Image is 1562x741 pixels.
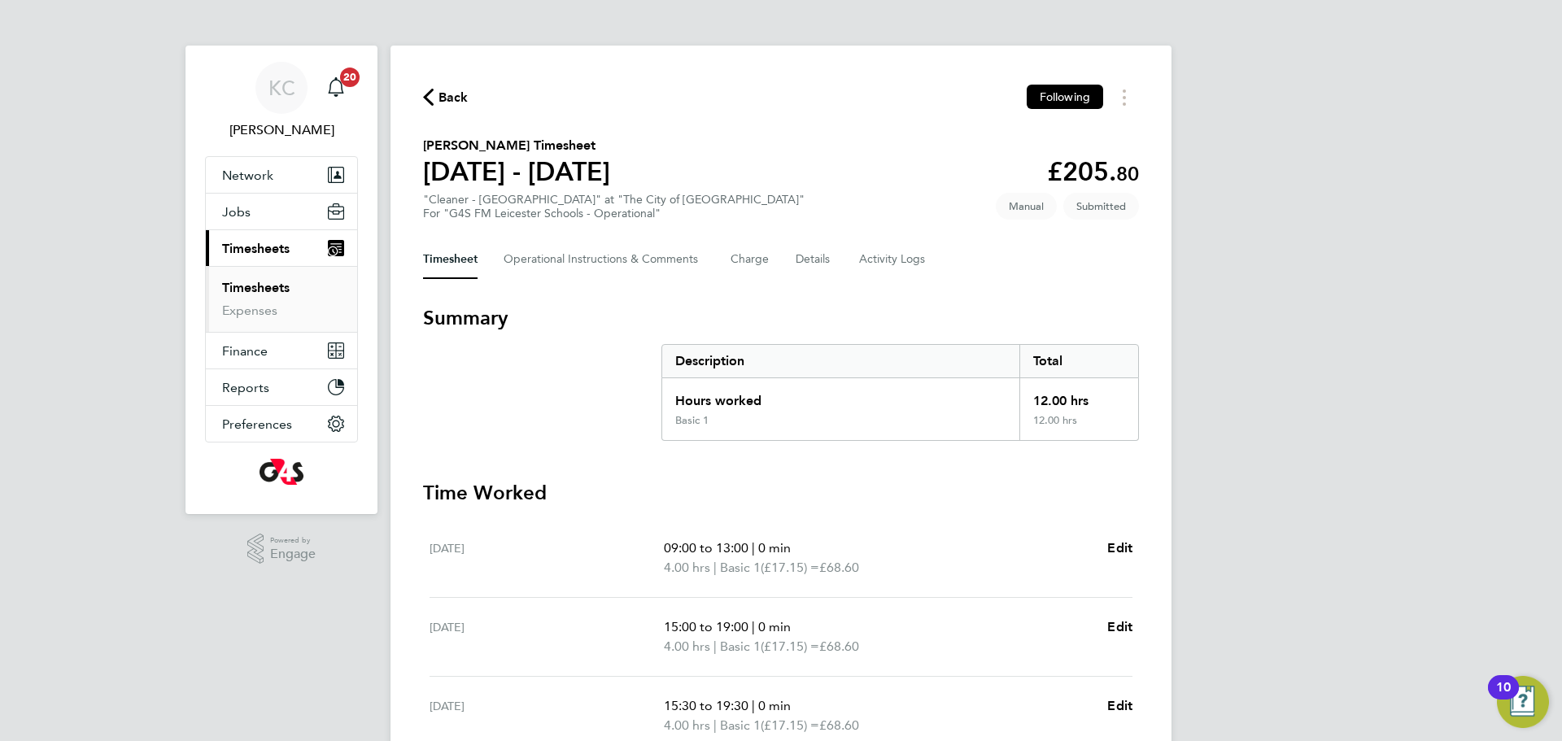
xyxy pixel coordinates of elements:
div: 12.00 hrs [1019,378,1138,414]
a: Timesheets [222,280,290,295]
span: Basic 1 [720,558,761,578]
span: | [752,619,755,634]
span: Timesheets [222,241,290,256]
span: Following [1040,89,1090,104]
span: Edit [1107,619,1132,634]
div: Hours worked [662,378,1019,414]
span: | [752,698,755,713]
span: Basic 1 [720,637,761,656]
a: KC[PERSON_NAME] [205,62,358,140]
a: Edit [1107,538,1132,558]
span: Finance [222,343,268,359]
span: | [713,639,717,654]
a: Powered byEngage [247,534,316,564]
button: Finance [206,333,357,368]
span: KC [268,77,295,98]
button: Timesheet [423,240,478,279]
div: Total [1019,345,1138,377]
span: Powered by [270,534,316,547]
span: Back [438,88,469,107]
button: Activity Logs [859,240,927,279]
a: Expenses [222,303,277,318]
span: 20 [340,68,360,87]
span: 15:30 to 19:30 [664,698,748,713]
a: Go to home page [205,459,358,485]
button: Reports [206,369,357,405]
span: £68.60 [819,639,859,654]
div: Summary [661,344,1139,441]
span: | [713,717,717,733]
span: | [713,560,717,575]
a: 20 [320,62,352,114]
span: £68.60 [819,717,859,733]
div: "Cleaner - [GEOGRAPHIC_DATA]" at "The City of [GEOGRAPHIC_DATA]" [423,193,805,220]
h3: Time Worked [423,480,1139,506]
span: Engage [270,547,316,561]
span: Basic 1 [720,716,761,735]
span: This timesheet is Submitted. [1063,193,1139,220]
span: (£17.15) = [761,639,819,654]
nav: Main navigation [185,46,377,514]
span: 15:00 to 19:00 [664,619,748,634]
span: £68.60 [819,560,859,575]
div: Timesheets [206,266,357,332]
div: [DATE] [430,617,664,656]
h2: [PERSON_NAME] Timesheet [423,136,610,155]
span: Edit [1107,698,1132,713]
button: Jobs [206,194,357,229]
span: 0 min [758,698,791,713]
span: Preferences [222,416,292,432]
span: 4.00 hrs [664,639,710,654]
div: Description [662,345,1019,377]
button: Charge [731,240,770,279]
span: Jobs [222,204,251,220]
app-decimal: £205. [1047,156,1139,187]
div: [DATE] [430,696,664,735]
span: 0 min [758,619,791,634]
span: 0 min [758,540,791,556]
button: Details [796,240,833,279]
span: | [752,540,755,556]
div: 10 [1496,687,1511,708]
a: Edit [1107,696,1132,716]
button: Timesheets [206,230,357,266]
img: g4s-logo-retina.png [260,459,303,485]
h3: Summary [423,305,1139,331]
button: Open Resource Center, 10 new notifications [1497,676,1549,728]
span: 09:00 to 13:00 [664,540,748,556]
button: Timesheets Menu [1110,85,1139,110]
span: 4.00 hrs [664,560,710,575]
button: Network [206,157,357,193]
button: Back [423,87,469,107]
a: Edit [1107,617,1132,637]
div: Basic 1 [675,414,709,427]
span: (£17.15) = [761,560,819,575]
h1: [DATE] - [DATE] [423,155,610,188]
button: Operational Instructions & Comments [504,240,705,279]
span: This timesheet was manually created. [996,193,1057,220]
span: 80 [1116,162,1139,185]
span: 4.00 hrs [664,717,710,733]
div: [DATE] [430,538,664,578]
span: (£17.15) = [761,717,819,733]
button: Preferences [206,406,357,442]
span: Kirsty Collins [205,120,358,140]
span: Network [222,168,273,183]
div: 12.00 hrs [1019,414,1138,440]
button: Following [1027,85,1103,109]
span: Reports [222,380,269,395]
span: Edit [1107,540,1132,556]
div: For "G4S FM Leicester Schools - Operational" [423,207,805,220]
